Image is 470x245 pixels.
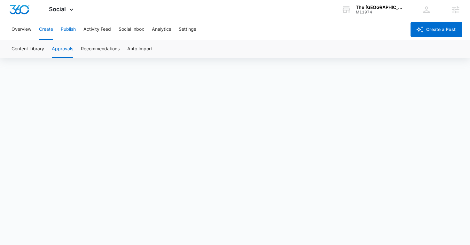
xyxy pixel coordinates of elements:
button: Auto Import [127,40,152,58]
button: Activity Feed [83,19,111,40]
div: account name [356,5,403,10]
span: Social [49,6,66,12]
button: Content Library [12,40,44,58]
button: Publish [61,19,76,40]
button: Settings [179,19,196,40]
button: Approvals [52,40,73,58]
button: Social Inbox [119,19,144,40]
button: Overview [12,19,31,40]
button: Analytics [152,19,171,40]
button: Recommendations [81,40,120,58]
button: Create [39,19,53,40]
button: Create a Post [411,22,462,37]
div: account id [356,10,403,14]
